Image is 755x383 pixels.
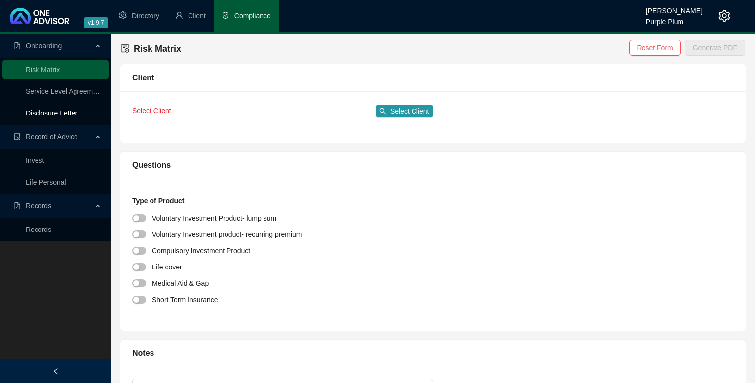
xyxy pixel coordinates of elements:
span: Onboarding [26,42,62,50]
div: Type of Product [132,195,734,211]
span: Directory [132,12,159,20]
span: Client [188,12,206,20]
span: setting [718,10,730,22]
a: Service Level Agreement [26,87,103,95]
span: Select Client [132,107,171,115]
span: Reset Form [637,42,673,53]
a: Disclosure Letter [26,109,77,117]
div: Life cover [152,261,182,272]
span: file-pdf [14,42,21,49]
span: user [175,11,183,19]
div: Notes [132,347,734,359]
div: Client [132,72,734,84]
span: Select Client [390,106,429,116]
span: Compliance [234,12,271,20]
span: Record of Advice [26,133,78,141]
div: Purple Plum [646,13,703,24]
button: Generate PDF [685,40,745,56]
div: Medical Aid & Gap [152,277,209,289]
span: setting [119,11,127,19]
span: left [52,368,59,375]
span: file-done [14,133,21,140]
button: Select Client [376,105,433,117]
div: Questions [132,159,734,171]
span: search [379,108,386,115]
div: [PERSON_NAME] [646,2,703,13]
div: Voluntary Investment product- recurring premium [152,229,302,240]
a: Invest [26,156,44,164]
div: Short Term Insurance [152,294,218,305]
span: safety [222,11,229,19]
a: Records [26,226,51,233]
span: Records [26,202,51,210]
img: 2df55531c6924b55f21c4cf5d4484680-logo-light.svg [10,8,69,24]
div: Voluntary Investment Product- lump sum [152,212,276,224]
button: Reset Form [629,40,681,56]
div: Compulsory Investment Product [152,245,250,256]
span: file-pdf [14,202,21,209]
span: file-done [121,44,130,53]
span: Risk Matrix [134,44,181,54]
a: Life Personal [26,178,66,186]
span: v1.9.7 [84,17,108,28]
a: Risk Matrix [26,66,60,74]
